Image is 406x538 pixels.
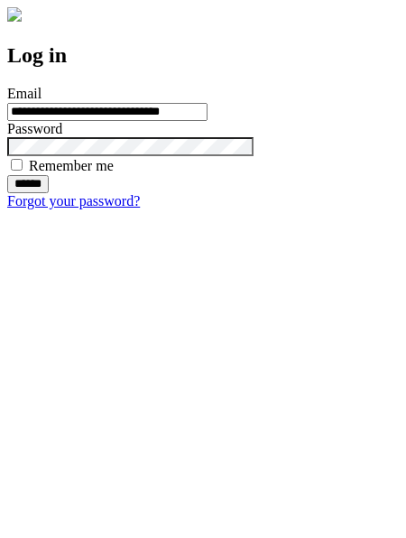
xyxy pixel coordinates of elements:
[7,193,140,209] a: Forgot your password?
[7,7,22,22] img: logo-4e3dc11c47720685a147b03b5a06dd966a58ff35d612b21f08c02c0306f2b779.png
[7,121,62,136] label: Password
[29,158,114,173] label: Remember me
[7,43,399,68] h2: Log in
[7,86,42,101] label: Email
